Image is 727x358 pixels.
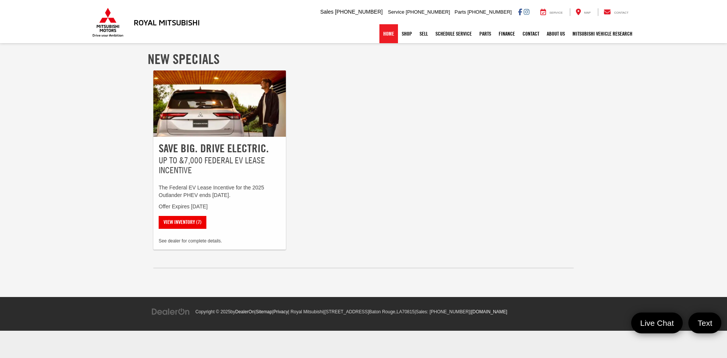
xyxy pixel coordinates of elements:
[467,9,512,15] span: [PHONE_NUMBER]
[159,216,206,229] a: View Inventory (7)
[416,309,428,314] span: Sales:
[288,309,323,314] span: | Royal Mitsubishi
[415,309,470,314] span: |
[416,24,432,43] a: Sell
[159,238,281,244] p: See dealer for complete details.
[432,24,476,43] a: Schedule Service: Opens in a new tab
[159,155,281,175] h3: Up to &7,000 Federal EV Lease Incentive
[406,9,450,15] span: [PHONE_NUMBER]
[688,313,721,333] a: Text
[535,8,568,16] a: Service
[231,309,254,314] span: by
[495,24,519,43] a: Finance
[324,309,369,314] span: [STREET_ADDRESS]
[272,309,288,314] span: |
[235,309,254,314] a: DealerOn Home Page
[524,9,529,15] a: Instagram: Click to visit our Instagram page
[584,11,591,14] span: Map
[148,52,579,67] h1: New Specials
[91,8,125,37] img: Mitsubishi
[694,318,716,328] span: Text
[159,184,281,199] p: The Federal EV Lease Incentive for the 2025 Outlander PHEV ends [DATE].
[637,318,678,328] span: Live Chat
[159,142,281,155] h2: Save Big. Drive Electric.
[614,11,629,14] span: Contact
[134,18,200,27] h3: Royal Mitsubishi
[320,9,334,15] span: Sales
[151,308,190,316] img: DealerOn
[398,24,416,43] a: Shop
[254,309,272,314] span: |
[159,203,281,211] p: Offer Expires [DATE]
[402,309,415,314] span: 70815
[518,9,522,15] a: Facebook: Click to visit our Facebook page
[476,24,495,43] a: Parts: Opens in a new tab
[369,309,397,314] span: Baton Rouge,
[519,24,543,43] a: Contact
[470,309,507,314] span: |
[335,9,383,15] span: [PHONE_NUMBER]
[631,313,683,333] a: Live Chat
[273,309,288,314] a: Privacy
[256,309,272,314] a: Sitemap
[151,308,190,314] a: DealerOn
[471,309,507,314] a: [DOMAIN_NAME]
[454,9,466,15] span: Parts
[323,309,415,314] span: |
[549,11,563,14] span: Service
[388,9,404,15] span: Service
[569,24,636,43] a: Mitsubishi Vehicle Research
[543,24,569,43] a: About Us
[379,24,398,43] a: Home
[429,309,470,314] span: [PHONE_NUMBER]
[570,8,596,16] a: Map
[0,335,1,335] img: b=99784818
[396,309,402,314] span: LA
[153,70,286,137] img: Save Big. Drive Electric.
[195,309,231,314] span: Copyright © 2025
[598,8,634,16] a: Contact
